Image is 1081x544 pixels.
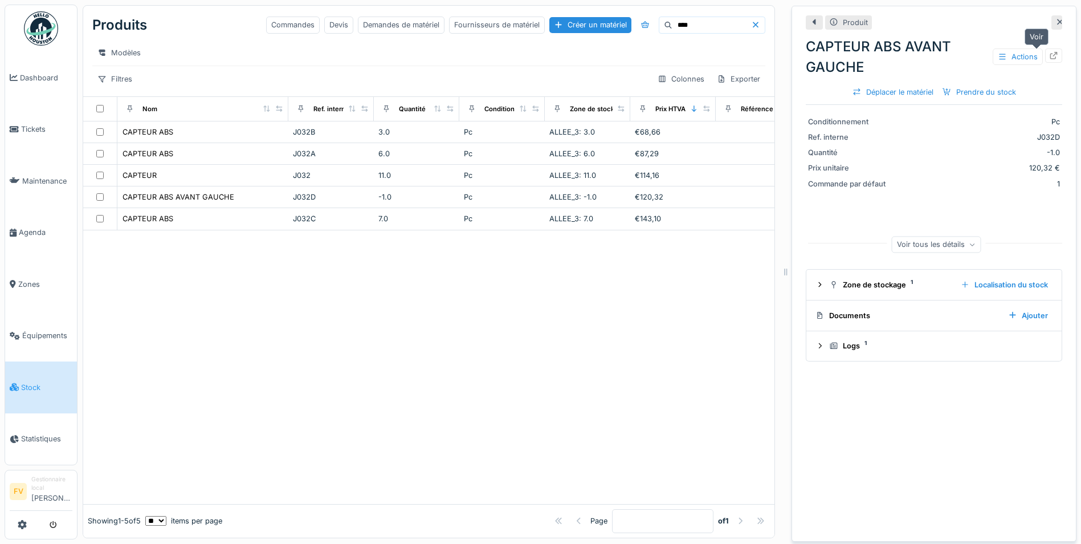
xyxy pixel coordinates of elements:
div: Ajouter [1004,308,1053,323]
div: Demandes de matériel [358,17,444,33]
summary: Logs1 [811,336,1057,357]
span: ALLEE_3: 7.0 [549,214,593,223]
div: Localisation du stock [956,277,1053,293]
div: J032C [293,213,369,224]
div: 120,32 € [898,163,1060,173]
div: CAPTEUR [123,170,157,181]
span: Maintenance [22,176,72,186]
span: Stock [21,382,72,393]
div: Logs [829,340,1048,351]
div: Déplacer le matériel [848,84,938,100]
div: Voir [1025,29,1049,45]
div: Gestionnaire local [31,475,72,493]
div: CAPTEUR ABS [123,127,173,137]
div: J032D [293,192,369,202]
div: Prix HTVA [655,104,686,114]
div: Conditionnement [484,104,539,114]
div: 7.0 [378,213,455,224]
a: Dashboard [5,52,77,104]
div: Pc [464,127,540,137]
div: J032B [293,127,369,137]
div: Ref. interne [808,132,894,143]
div: Référence constructeur [741,104,815,114]
div: CAPTEUR ABS AVANT GAUCHE [806,36,1062,78]
div: Quantité [808,147,894,158]
div: CAPTEUR ABS [123,213,173,224]
div: CAPTEUR ABS AVANT GAUCHE [123,192,234,202]
div: 1 [898,178,1060,189]
div: Pc [464,148,540,159]
div: J032A [293,148,369,159]
div: Ref. interne [313,104,349,114]
a: Maintenance [5,155,77,207]
strong: of 1 [718,515,729,526]
a: Tickets [5,104,77,156]
div: Devis [324,17,353,33]
div: Filtres [92,71,137,87]
div: Zone de stockage [829,279,952,290]
div: €68,66 [635,127,711,137]
div: Modèles [92,44,146,61]
div: €143,10 [635,213,711,224]
div: Documents [815,310,999,321]
span: ALLEE_3: 11.0 [549,171,596,180]
div: Nom [142,104,157,114]
div: J032D [898,132,1060,143]
div: Commande par défaut [808,178,894,189]
span: ALLEE_3: 6.0 [549,149,595,158]
div: Créer un matériel [549,17,631,33]
li: FV [10,483,27,500]
div: Commandes [266,17,320,33]
div: Pc [464,170,540,181]
div: 3.0 [378,127,455,137]
div: items per page [145,515,222,526]
span: Équipements [22,330,72,341]
span: Agenda [19,227,72,238]
div: Colonnes [652,71,709,87]
div: 6.0 [378,148,455,159]
a: Équipements [5,310,77,362]
span: Dashboard [20,72,72,83]
div: Produits [92,10,147,40]
div: €120,32 [635,192,711,202]
div: Conditionnement [808,116,894,127]
div: €87,29 [635,148,711,159]
div: Voir tous les détails [892,236,981,253]
div: CAPTEUR ABS [123,148,173,159]
a: Agenda [5,207,77,259]
div: Quantité [399,104,426,114]
div: 11.0 [378,170,455,181]
span: Tickets [21,124,72,135]
div: Prix unitaire [808,163,894,173]
div: -1.0 [898,147,1060,158]
div: Exporter [712,71,765,87]
div: Showing 1 - 5 of 5 [88,515,141,526]
li: [PERSON_NAME] [31,475,72,508]
summary: DocumentsAjouter [811,305,1057,326]
img: Badge_color-CXgf-gQk.svg [24,11,58,46]
div: Pc [898,116,1060,127]
div: Page [590,515,607,526]
a: FV Gestionnaire local[PERSON_NAME] [10,475,72,511]
div: -1.0 [378,192,455,202]
span: ALLEE_3: 3.0 [549,128,595,136]
div: Pc [464,213,540,224]
span: ALLEE_3: -1.0 [549,193,597,201]
div: Fournisseurs de matériel [449,17,545,33]
span: Zones [18,279,72,290]
div: Actions [993,48,1043,65]
span: Statistiques [21,433,72,444]
div: Zone de stockage [570,104,626,114]
div: Produit [843,17,868,28]
div: J032 [293,170,369,181]
div: €114,16 [635,170,711,181]
div: Pc [464,192,540,202]
a: Zones [5,258,77,310]
div: Prendre du stock [938,84,1021,100]
a: Stock [5,362,77,413]
a: Statistiques [5,413,77,465]
summary: Zone de stockage1Localisation du stock [811,274,1057,295]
